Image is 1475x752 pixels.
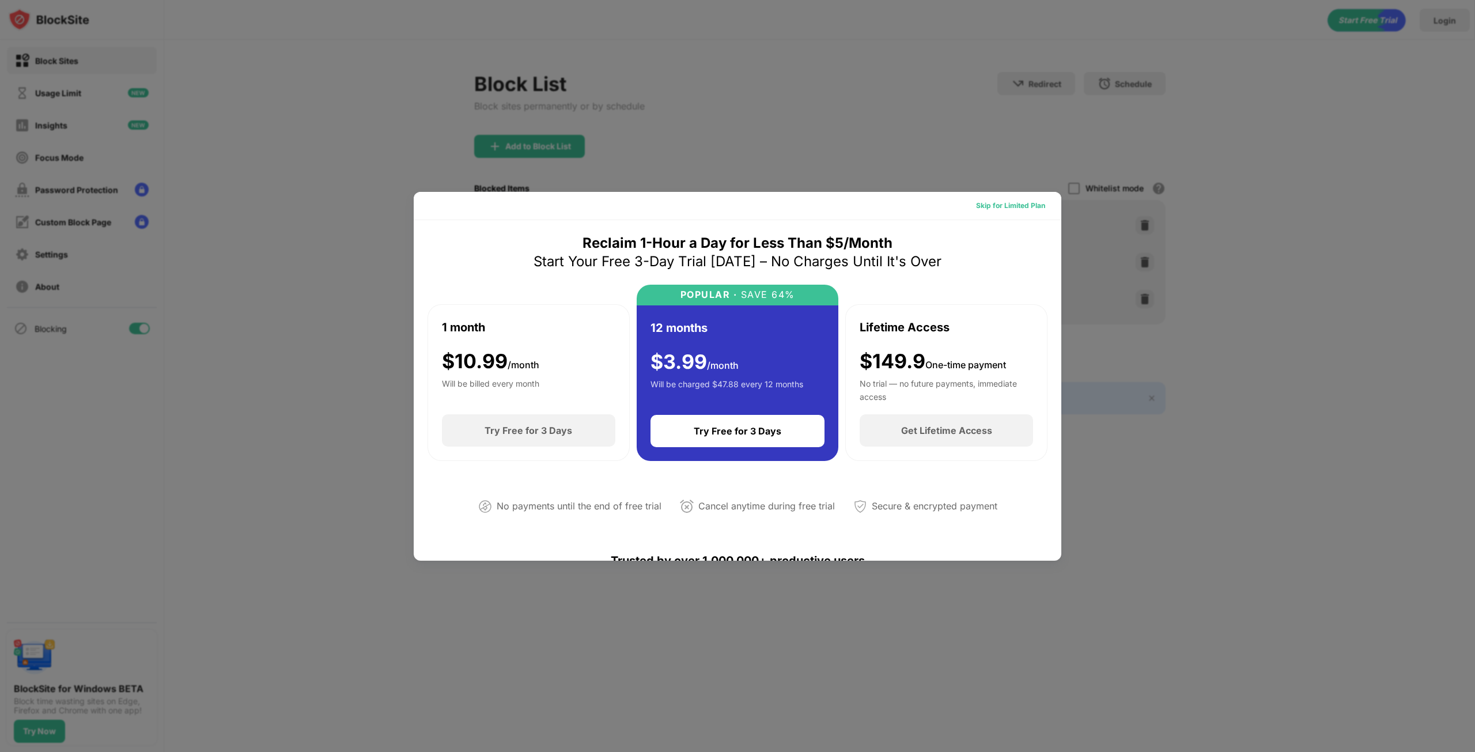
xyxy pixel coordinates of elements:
[860,350,1006,373] div: $149.9
[442,377,539,400] div: Will be billed every month
[485,425,572,436] div: Try Free for 3 Days
[650,350,739,374] div: $ 3.99
[680,500,694,513] img: cancel-anytime
[442,319,485,336] div: 1 month
[737,289,795,300] div: SAVE 64%
[497,498,661,515] div: No payments until the end of free trial
[534,252,941,271] div: Start Your Free 3-Day Trial [DATE] – No Charges Until It's Over
[680,289,737,300] div: POPULAR ·
[583,234,892,252] div: Reclaim 1-Hour a Day for Less Than $5/Month
[860,319,950,336] div: Lifetime Access
[650,378,803,401] div: Will be charged $47.88 every 12 months
[698,498,835,515] div: Cancel anytime during free trial
[694,425,781,437] div: Try Free for 3 Days
[508,359,539,371] span: /month
[872,498,997,515] div: Secure & encrypted payment
[442,350,539,373] div: $ 10.99
[478,500,492,513] img: not-paying
[853,500,867,513] img: secured-payment
[901,425,992,436] div: Get Lifetime Access
[428,533,1047,588] div: Trusted by over 1,000,000+ productive users
[707,360,739,371] span: /month
[860,377,1033,400] div: No trial — no future payments, immediate access
[976,200,1045,211] div: Skip for Limited Plan
[925,359,1006,371] span: One-time payment
[650,319,708,337] div: 12 months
